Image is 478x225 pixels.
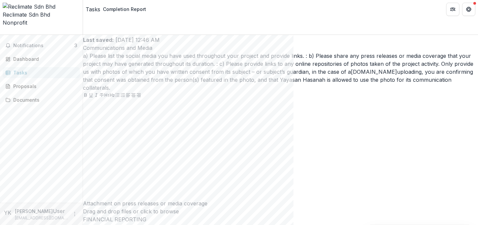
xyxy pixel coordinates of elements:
[110,92,115,100] button: Heading 2
[15,208,53,215] p: [PERSON_NAME]
[4,209,12,217] div: Yovindra Kanezin
[13,69,75,76] div: Tasks
[3,40,80,51] button: Notifications3
[3,81,80,92] a: Proposals
[3,19,27,26] span: Nonprofit
[71,210,79,218] button: More
[3,11,80,19] div: Reclimate Sdn Bhd
[104,92,110,100] button: Heading 1
[83,37,114,43] strong: Last saved:
[13,43,74,49] span: Notifications
[99,92,104,100] button: Strike
[446,3,459,16] button: Partners
[15,215,68,221] p: [EMAIL_ADDRESS][DOMAIN_NAME]
[3,67,80,78] a: Tasks
[94,92,99,100] button: Italicize
[131,92,136,100] button: Align Center
[3,54,80,64] a: Dashboard
[103,6,146,13] div: Completion Report
[83,44,478,52] p: Communications and Media
[13,96,75,103] div: Documents
[83,199,478,207] p: Attachment on press releases or media coverage
[140,208,179,215] span: click to browse
[13,56,75,62] div: Dashboard
[13,83,75,90] div: Proposals
[88,92,94,100] button: Underline
[351,68,397,75] a: [DOMAIN_NAME]
[74,43,77,48] span: 3
[3,3,80,11] img: Reclimate Sdn Bhd
[86,4,149,14] nav: breadcrumb
[3,94,80,105] a: Documents
[83,36,478,44] p: [DATE] 12:46 AM
[136,92,141,100] button: Align Right
[115,92,120,100] button: Bullet List
[462,3,475,16] button: Get Help
[120,92,125,100] button: Ordered List
[83,92,88,100] button: Bold
[53,207,65,215] p: User
[83,215,478,223] p: FINANCIAL REPORTING
[83,52,478,92] div: a) Please list the social media you have used throughout your project and provide links. : b) Ple...
[83,207,179,215] p: Drag and drop files or
[86,5,100,13] a: Tasks
[125,92,131,100] button: Align Left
